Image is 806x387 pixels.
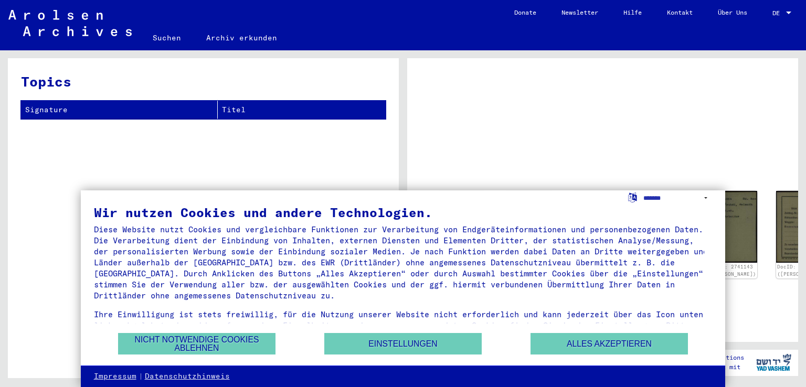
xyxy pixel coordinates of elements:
h3: Topics [21,71,385,92]
button: Alles akzeptieren [531,333,688,354]
div: Diese Website nutzt Cookies und vergleichbare Funktionen zur Verarbeitung von Endgeräteinformatio... [94,224,713,301]
select: Sprache auswählen [643,190,712,206]
th: Signature [21,101,218,119]
a: DocID: 2741143 ([PERSON_NAME]) [709,264,756,277]
label: Sprache auswählen [627,192,638,202]
a: Suchen [140,25,194,50]
img: 001.jpg [708,191,757,263]
button: Einstellungen [324,333,482,354]
div: Wir nutzen Cookies und andere Technologien. [94,206,713,219]
a: Archiv erkunden [194,25,290,50]
a: Datenschutzhinweis [145,371,230,382]
button: Nicht notwendige Cookies ablehnen [118,333,275,354]
span: DE [772,9,784,17]
a: Impressum [94,371,136,382]
img: yv_logo.png [754,349,793,375]
th: Titel [218,101,386,119]
img: Arolsen_neg.svg [8,10,132,36]
div: Ihre Einwilligung ist stets freiwillig, für die Nutzung unserer Website nicht erforderlich und ka... [94,309,713,342]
